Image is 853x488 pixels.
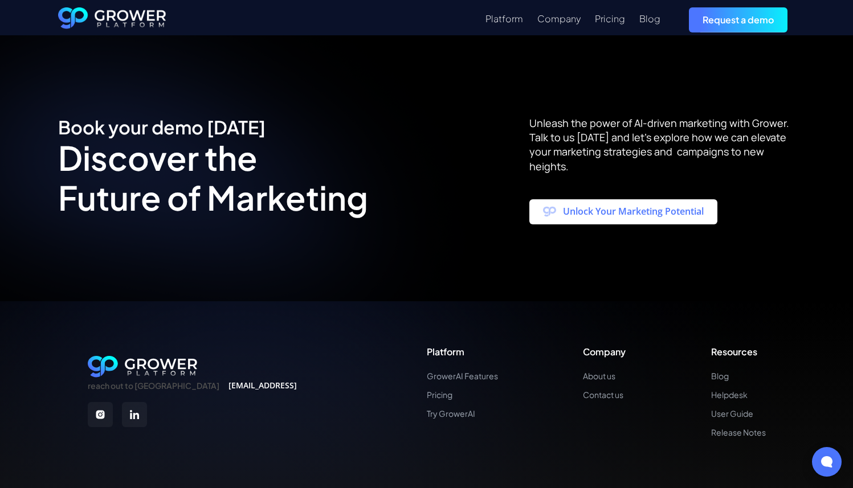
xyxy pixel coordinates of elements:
div: Platform [485,13,523,24]
div: Company [583,346,626,357]
div: Company [537,13,581,24]
div: Resources [711,346,766,357]
div: Discover the Future of Marketing [58,138,368,217]
div: Unlock Your Marketing Potential [563,206,704,217]
a: Blog [711,371,766,381]
a: GrowerAI Features [427,371,498,381]
div: Blog [639,13,660,24]
a: Release Notes [711,428,766,437]
a: Pricing [595,12,625,26]
a: Contact us [583,390,626,400]
div: Book your demo [DATE] [58,116,368,138]
a: [EMAIL_ADDRESS] [228,381,297,391]
div: Platform [427,346,498,357]
a: Helpdesk [711,390,766,400]
div: reach out to [GEOGRAPHIC_DATA] [88,381,219,391]
a: Try GrowerAI [427,409,498,419]
a: About us [583,371,626,381]
div: Pricing [595,13,625,24]
a: Pricing [427,390,498,400]
p: Unleash the power of AI-driven marketing with Grower. Talk to us [DATE] and let's explore how we ... [529,116,795,174]
a: Company [537,12,581,26]
a: Blog [639,12,660,26]
a: home [58,7,166,32]
a: User Guide [711,409,766,419]
a: Request a demo [689,7,787,32]
a: Platform [485,12,523,26]
a: Unlock Your Marketing Potential [529,199,717,224]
